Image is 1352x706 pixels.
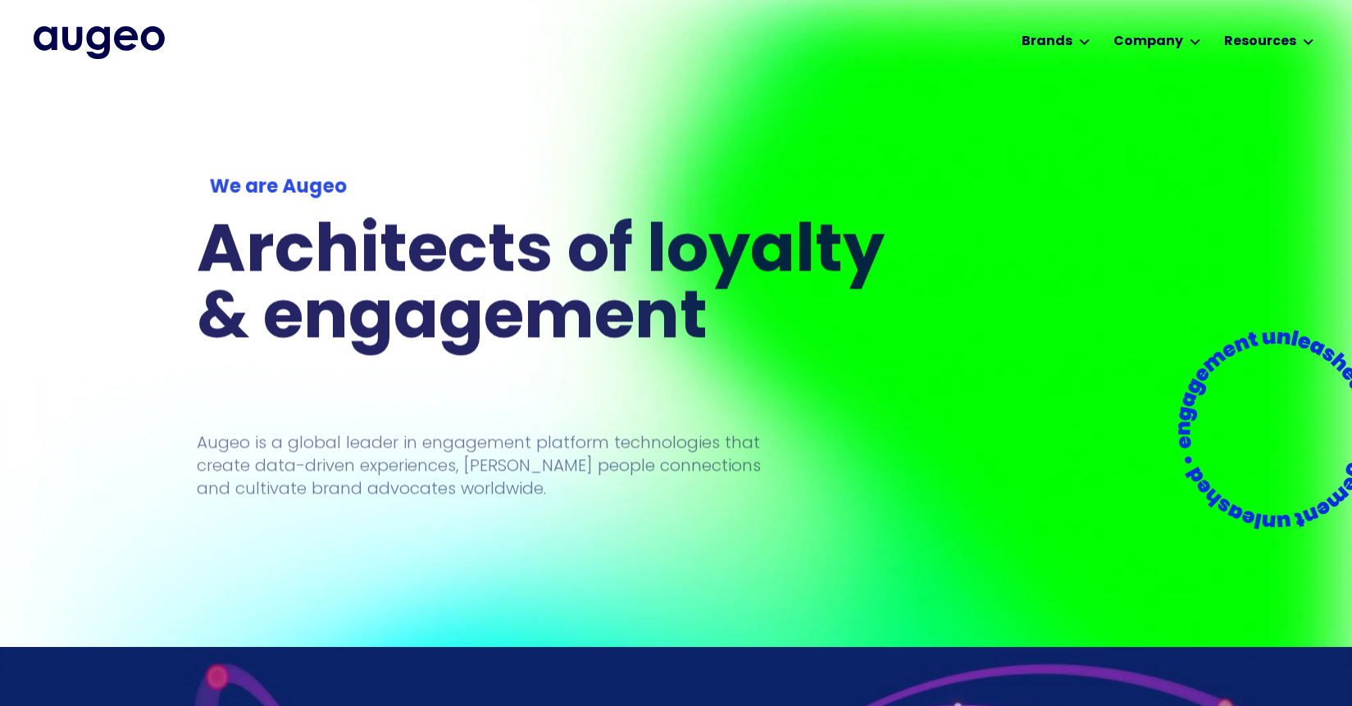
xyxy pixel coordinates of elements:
[34,26,165,59] a: home
[1224,32,1296,52] div: Resources
[1022,32,1072,52] div: Brands
[197,221,905,354] h1: Architects of loyalty & engagement
[209,174,892,203] div: We are Augeo
[34,26,165,59] img: Augeo's full logo in midnight blue.
[197,431,761,500] p: Augeo is a global leader in engagement platform technologies that create data-driven experiences,...
[1113,32,1183,52] div: Company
